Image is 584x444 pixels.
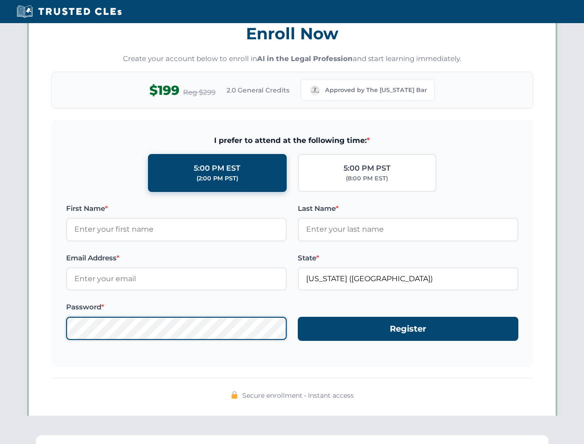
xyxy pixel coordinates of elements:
label: State [298,253,518,264]
strong: AI in the Legal Profession [257,54,353,63]
span: $199 [149,80,179,101]
div: 5:00 PM PST [344,162,391,174]
input: Enter your first name [66,218,287,241]
span: Reg $299 [183,87,215,98]
img: 🔒 [231,391,238,399]
span: I prefer to attend at the following time: [66,135,518,147]
label: Last Name [298,203,518,214]
label: Password [66,302,287,313]
div: (2:00 PM PST) [197,174,238,183]
input: Enter your last name [298,218,518,241]
p: Create your account below to enroll in and start learning immediately. [51,54,533,64]
span: Approved by The [US_STATE] Bar [325,86,427,95]
div: (8:00 PM EST) [346,174,388,183]
input: Missouri (MO) [298,267,518,290]
button: Register [298,317,518,341]
input: Enter your email [66,267,287,290]
img: Missouri Bar [308,84,321,97]
label: Email Address [66,253,287,264]
label: First Name [66,203,287,214]
div: 5:00 PM EST [194,162,240,174]
span: 2.0 General Credits [227,85,289,95]
img: Trusted CLEs [14,5,124,18]
h3: Enroll Now [51,19,533,48]
span: Secure enrollment • Instant access [242,390,354,401]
